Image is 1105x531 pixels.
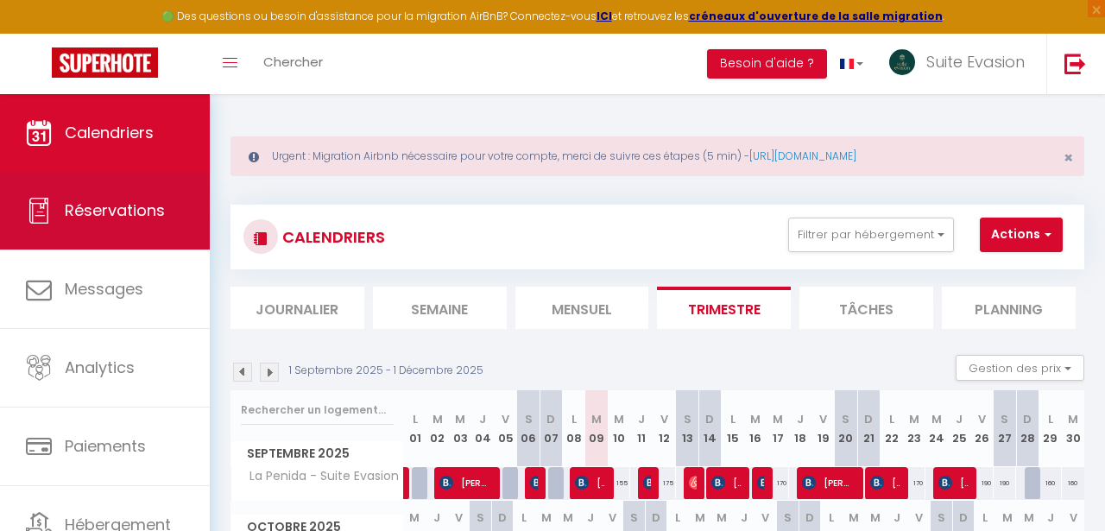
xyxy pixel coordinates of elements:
[1062,467,1084,499] div: 160
[654,467,676,499] div: 175
[789,390,811,467] th: 18
[909,411,919,427] abbr: M
[1023,411,1032,427] abbr: D
[630,509,638,526] abbr: S
[675,509,680,526] abbr: L
[502,411,509,427] abbr: V
[278,218,385,256] h3: CALENDRIERS
[585,390,608,467] th: 09
[870,509,881,526] abbr: M
[948,390,970,467] th: 25
[521,509,527,526] abbr: L
[234,467,403,486] span: La Penida - Suite Evasion
[784,509,792,526] abbr: S
[1016,390,1039,467] th: 28
[455,411,465,427] abbr: M
[65,357,135,378] span: Analytics
[1068,411,1078,427] abbr: M
[744,390,767,467] th: 16
[889,411,894,427] abbr: L
[835,390,857,467] th: 20
[14,7,66,59] button: Ouvrir le widget de chat LiveChat
[1064,53,1086,74] img: logout
[750,411,761,427] abbr: M
[477,509,484,526] abbr: S
[630,390,653,467] th: 11
[931,411,942,427] abbr: M
[842,411,849,427] abbr: S
[530,466,538,499] span: [PERSON_NAME]
[65,122,154,143] span: Calendriers
[849,509,859,526] abbr: M
[433,509,440,526] abbr: J
[643,466,651,499] span: [PERSON_NAME]
[959,509,968,526] abbr: D
[938,509,945,526] abbr: S
[1070,509,1077,526] abbr: V
[1064,150,1073,166] button: Close
[749,149,856,163] a: [URL][DOMAIN_NAME]
[540,390,562,467] th: 07
[455,509,463,526] abbr: V
[263,53,323,71] span: Chercher
[994,390,1016,467] th: 27
[373,287,507,329] li: Semaine
[426,390,449,467] th: 02
[1039,390,1061,467] th: 29
[903,467,925,499] div: 170
[971,390,994,467] th: 26
[741,509,748,526] abbr: J
[903,390,925,467] th: 23
[788,218,954,252] button: Filtrer par hébergement
[857,390,880,467] th: 21
[563,509,573,526] abbr: M
[413,411,418,427] abbr: L
[880,390,902,467] th: 22
[657,287,791,329] li: Trimestre
[591,411,602,427] abbr: M
[479,411,486,427] abbr: J
[1039,467,1061,499] div: 160
[250,34,336,94] a: Chercher
[956,355,1084,381] button: Gestion des prix
[495,390,517,467] th: 05
[689,9,943,23] a: créneaux d'ouverture de la salle migration
[684,411,691,427] abbr: S
[404,390,426,467] th: 01
[705,411,714,427] abbr: D
[707,49,827,79] button: Besoin d'aide ?
[676,390,698,467] th: 13
[757,466,765,499] span: [PERSON_NAME]
[773,411,783,427] abbr: M
[1024,509,1034,526] abbr: M
[1048,411,1053,427] abbr: L
[562,390,584,467] th: 08
[767,390,789,467] th: 17
[515,287,649,329] li: Mensuel
[893,509,900,526] abbr: J
[652,509,660,526] abbr: D
[994,467,1016,499] div: 190
[65,199,165,221] span: Réservations
[433,411,443,427] abbr: M
[982,509,988,526] abbr: L
[876,34,1046,94] a: ... Suite Evasion
[439,466,492,499] span: [PERSON_NAME]
[711,466,742,499] span: [PERSON_NAME]
[925,390,948,467] th: 24
[587,509,594,526] abbr: J
[608,390,630,467] th: 10
[660,411,668,427] abbr: V
[938,466,969,499] span: [PERSON_NAME]
[571,411,577,427] abbr: L
[971,467,994,499] div: 190
[717,509,727,526] abbr: M
[812,390,835,467] th: 19
[978,411,986,427] abbr: V
[829,509,834,526] abbr: L
[889,49,915,75] img: ...
[498,509,507,526] abbr: D
[409,509,420,526] abbr: M
[864,411,873,427] abbr: D
[761,509,769,526] abbr: V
